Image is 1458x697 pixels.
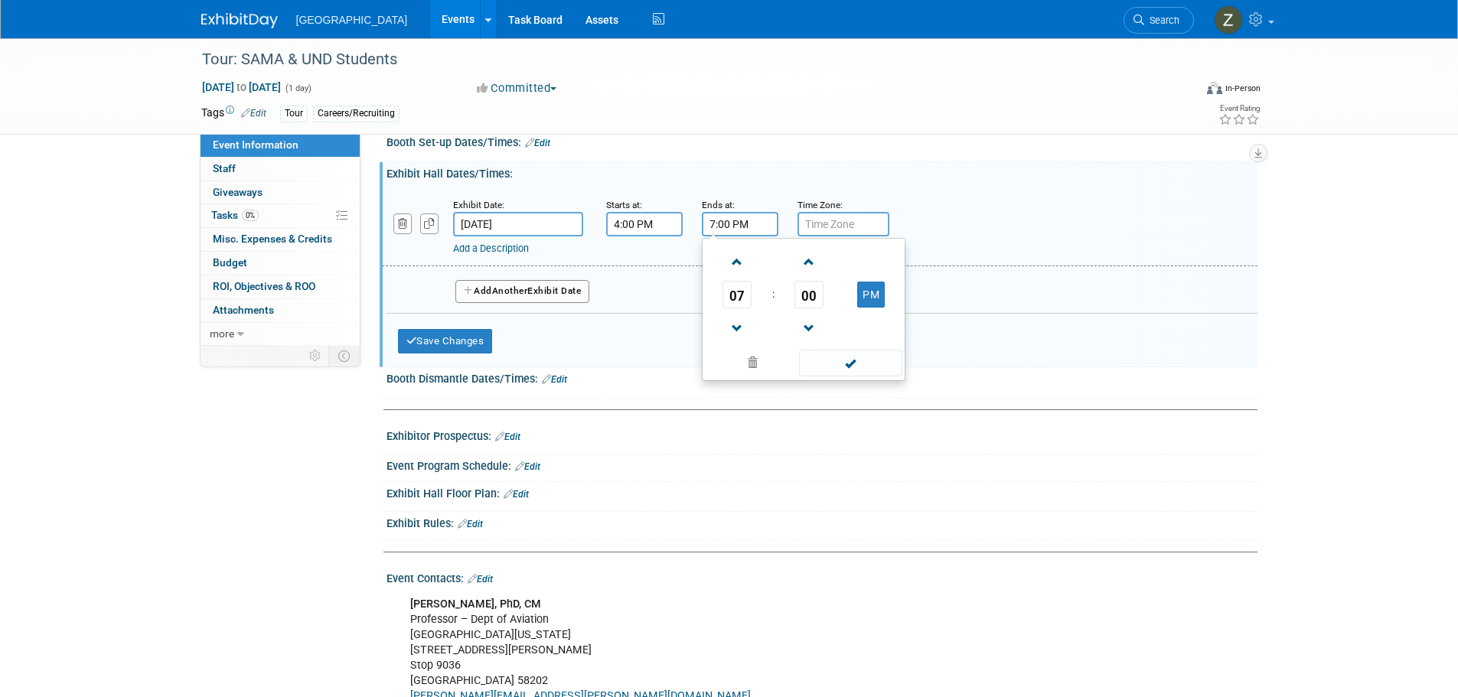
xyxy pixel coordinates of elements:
[769,281,778,308] td: :
[797,212,889,236] input: Time Zone
[313,106,400,122] div: Careers/Recruiting
[211,209,259,221] span: Tasks
[213,256,247,269] span: Budget
[471,80,563,96] button: Committed
[328,346,360,366] td: Toggle Event Tabs
[468,574,493,585] a: Edit
[213,186,263,198] span: Giveaways
[210,327,234,340] span: more
[455,280,590,303] button: AddAnotherExhibit Date
[201,134,360,157] a: Event Information
[387,367,1257,387] div: Booth Dismantle Dates/Times:
[606,200,642,210] small: Starts at:
[234,81,249,93] span: to
[201,105,266,122] td: Tags
[794,308,824,347] a: Decrement Minute
[515,461,540,472] a: Edit
[201,228,360,251] a: Misc. Expenses & Credits
[280,106,308,122] div: Tour
[453,200,504,210] small: Exhibit Date:
[302,346,329,366] td: Personalize Event Tab Strip
[201,275,360,298] a: ROI, Objectives & ROO
[1218,105,1260,112] div: Event Rating
[1104,80,1261,103] div: Event Format
[1225,83,1261,94] div: In-Person
[201,158,360,181] a: Staff
[387,567,1257,587] div: Event Contacts:
[722,242,752,281] a: Increment Hour
[387,512,1257,532] div: Exhibit Rules:
[387,162,1257,181] div: Exhibit Hall Dates/Times:
[525,138,550,148] a: Edit
[213,162,236,174] span: Staff
[797,200,843,210] small: Time Zone:
[542,374,567,385] a: Edit
[284,83,311,93] span: (1 day)
[722,281,752,308] span: Pick Hour
[201,204,360,227] a: Tasks0%
[453,212,583,236] input: Date
[702,212,778,236] input: End Time
[458,519,483,529] a: Edit
[410,598,541,611] b: [PERSON_NAME], PhD, CM
[296,14,408,26] span: [GEOGRAPHIC_DATA]
[1124,7,1194,34] a: Search
[797,353,903,375] a: Done
[197,46,1171,73] div: Tour: SAMA & UND Students
[201,80,282,94] span: [DATE] [DATE]
[387,454,1257,474] div: Event Program Schedule:
[201,13,278,28] img: ExhibitDay
[201,299,360,322] a: Attachments
[387,425,1257,445] div: Exhibitor Prospectus:
[1207,82,1222,94] img: Format-Inperson.png
[241,108,266,119] a: Edit
[702,200,735,210] small: Ends at:
[492,285,528,296] span: Another
[794,281,824,308] span: Pick Minute
[201,181,360,204] a: Giveaways
[242,210,259,221] span: 0%
[387,482,1257,502] div: Exhibit Hall Floor Plan:
[201,323,360,346] a: more
[387,131,1257,151] div: Booth Set-up Dates/Times:
[495,432,520,442] a: Edit
[1214,5,1243,34] img: Zoe Graham
[857,282,885,308] button: PM
[213,233,332,245] span: Misc. Expenses & Credits
[213,138,298,151] span: Event Information
[201,252,360,275] a: Budget
[398,329,493,353] button: Save Changes
[213,280,315,292] span: ROI, Objectives & ROO
[1144,15,1179,26] span: Search
[722,308,752,347] a: Decrement Hour
[706,353,801,374] a: Clear selection
[453,243,529,254] a: Add a Description
[794,242,824,281] a: Increment Minute
[504,489,529,500] a: Edit
[213,304,274,316] span: Attachments
[606,212,683,236] input: Start Time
